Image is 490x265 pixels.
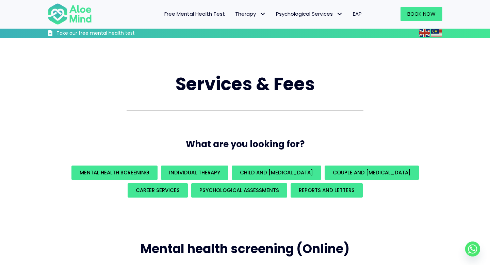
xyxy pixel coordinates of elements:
img: en [419,29,430,37]
a: Whatsapp [465,241,480,256]
a: Individual Therapy [161,166,228,180]
span: Therapy [235,10,266,17]
h3: Take our free mental health test [56,30,171,37]
span: Individual Therapy [169,169,220,176]
span: Psychological assessments [199,187,279,194]
span: Free Mental Health Test [164,10,225,17]
a: Take our free mental health test [48,30,171,38]
nav: Menu [101,7,367,21]
a: EAP [348,7,367,21]
span: REPORTS AND LETTERS [299,187,355,194]
a: REPORTS AND LETTERS [291,183,363,198]
a: English [419,29,431,37]
span: Career Services [136,187,180,194]
span: Psychological Services: submenu [334,9,344,19]
span: What are you looking for? [186,138,305,150]
a: Mental Health Screening [71,166,158,180]
span: Book Now [407,10,436,17]
span: Child and [MEDICAL_DATA] [240,169,313,176]
a: Couple and [MEDICAL_DATA] [325,166,419,180]
a: Free Mental Health Test [159,7,230,21]
div: What are you looking for? [48,164,442,199]
span: Services & Fees [176,72,315,96]
span: Mental health screening (Online) [141,240,349,258]
img: Aloe mind Logo [48,3,92,25]
span: EAP [353,10,362,17]
a: Malay [431,29,442,37]
img: ms [431,29,442,37]
a: Psychological ServicesPsychological Services: submenu [271,7,348,21]
a: TherapyTherapy: submenu [230,7,271,21]
span: Mental Health Screening [80,169,149,176]
a: Psychological assessments [191,183,287,198]
span: Couple and [MEDICAL_DATA] [333,169,411,176]
span: Psychological Services [276,10,343,17]
a: Book Now [401,7,442,21]
a: Child and [MEDICAL_DATA] [232,166,321,180]
span: Therapy: submenu [258,9,267,19]
a: Career Services [128,183,188,198]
